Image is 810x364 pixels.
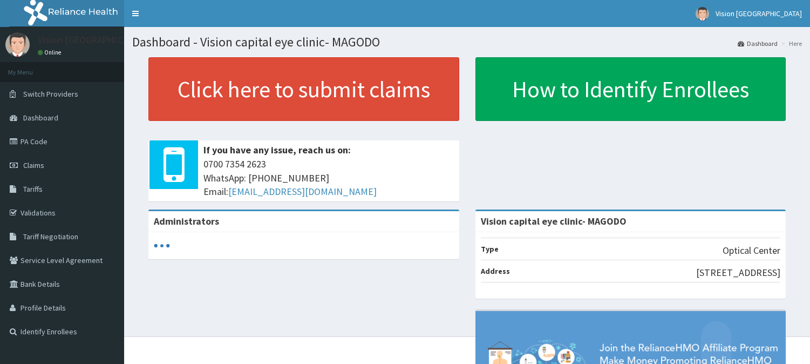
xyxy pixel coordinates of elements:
[228,185,377,198] a: [EMAIL_ADDRESS][DOMAIN_NAME]
[723,244,780,258] p: Optical Center
[38,49,64,56] a: Online
[696,7,709,21] img: User Image
[23,184,43,194] span: Tariffs
[23,232,78,241] span: Tariff Negotiation
[23,89,78,99] span: Switch Providers
[475,57,786,121] a: How to Identify Enrollees
[738,39,778,48] a: Dashboard
[23,113,58,123] span: Dashboard
[23,160,44,170] span: Claims
[154,238,170,254] svg: audio-loading
[203,144,351,156] b: If you have any issue, reach us on:
[696,266,780,280] p: [STREET_ADDRESS]
[481,215,627,227] strong: Vision capital eye clinic- MAGODO
[779,39,802,48] li: Here
[203,157,454,199] span: 0700 7354 2623 WhatsApp: [PHONE_NUMBER] Email:
[716,9,802,18] span: Vision [GEOGRAPHIC_DATA]
[481,266,510,276] b: Address
[38,35,154,45] p: Vision [GEOGRAPHIC_DATA]
[154,215,219,227] b: Administrators
[481,244,499,254] b: Type
[5,32,30,57] img: User Image
[132,35,802,49] h1: Dashboard - Vision capital eye clinic- MAGODO
[148,57,459,121] a: Click here to submit claims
